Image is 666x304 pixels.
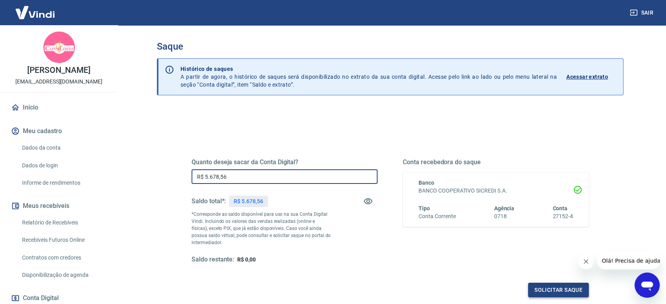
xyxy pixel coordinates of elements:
span: Conta [553,205,567,211]
p: Histórico de saques [180,65,557,73]
img: b3b5da38-2be6-44ff-a204-f786c7b2cd31.jpeg [43,32,75,63]
a: Dados da conta [19,140,108,156]
p: A partir de agora, o histórico de saques será disponibilizado no extrato da sua conta digital. Ac... [180,65,557,89]
h5: Saldo total*: [192,197,226,205]
span: Banco [419,180,434,186]
p: Acessar extrato [566,73,608,81]
h5: Saldo restante: [192,256,234,264]
a: Acessar extrato [566,65,617,89]
h6: 27152-4 [553,212,573,221]
h5: Quanto deseja sacar da Conta Digital? [192,158,378,166]
a: Informe de rendimentos [19,175,108,191]
button: Meus recebíveis [9,197,108,215]
span: R$ 0,00 [237,256,256,263]
p: [EMAIL_ADDRESS][DOMAIN_NAME] [15,78,102,86]
iframe: Botão para abrir a janela de mensagens [634,272,660,298]
a: Dados de login [19,158,108,174]
a: Início [9,99,108,116]
p: [PERSON_NAME] [27,66,90,74]
p: *Corresponde ao saldo disponível para uso na sua Conta Digital Vindi. Incluindo os valores das ve... [192,211,331,246]
a: Contratos com credores [19,250,108,266]
button: Meu cadastro [9,122,108,140]
h3: Saque [157,41,623,52]
img: Vindi [9,0,61,24]
iframe: Fechar mensagem [578,254,594,269]
iframe: Mensagem da empresa [597,252,660,269]
button: Sair [628,6,657,20]
a: Relatório de Recebíveis [19,215,108,231]
span: Olá! Precisa de ajuda? [5,6,66,12]
h6: BANCO COOPERATIVO SICREDI S.A. [419,187,573,195]
h6: 0718 [494,212,515,221]
a: Disponibilização de agenda [19,267,108,283]
button: Solicitar saque [528,283,589,297]
span: Tipo [419,205,430,211]
p: R$ 5.678,56 [234,197,263,206]
span: Agência [494,205,515,211]
a: Recebíveis Futuros Online [19,232,108,248]
h6: Conta Corrente [419,212,456,221]
h5: Conta recebedora do saque [403,158,589,166]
